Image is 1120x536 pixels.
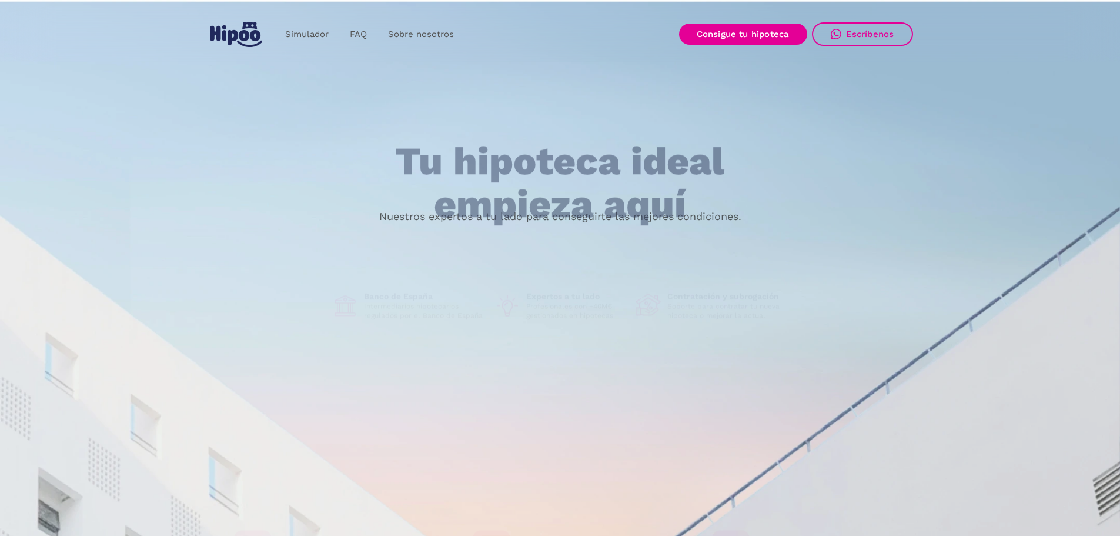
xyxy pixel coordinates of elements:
p: Intermediarios hipotecarios regulados por el Banco de España [364,302,485,321]
a: FAQ [339,23,377,46]
h1: Tu hipoteca ideal empieza aquí [337,141,783,226]
h1: Banco de España [364,291,485,302]
a: Escríbenos [812,22,913,46]
h1: Contratación y subrogación [667,291,788,302]
a: Consigue tu hipoteca [679,24,807,45]
a: Sobre nosotros [377,23,464,46]
a: Simulador [275,23,339,46]
p: Soporte para contratar tu nueva hipoteca o mejorar la actual [667,302,788,321]
a: home [208,17,265,52]
div: Escríbenos [846,29,894,39]
h1: Expertos a tu lado [526,291,626,302]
